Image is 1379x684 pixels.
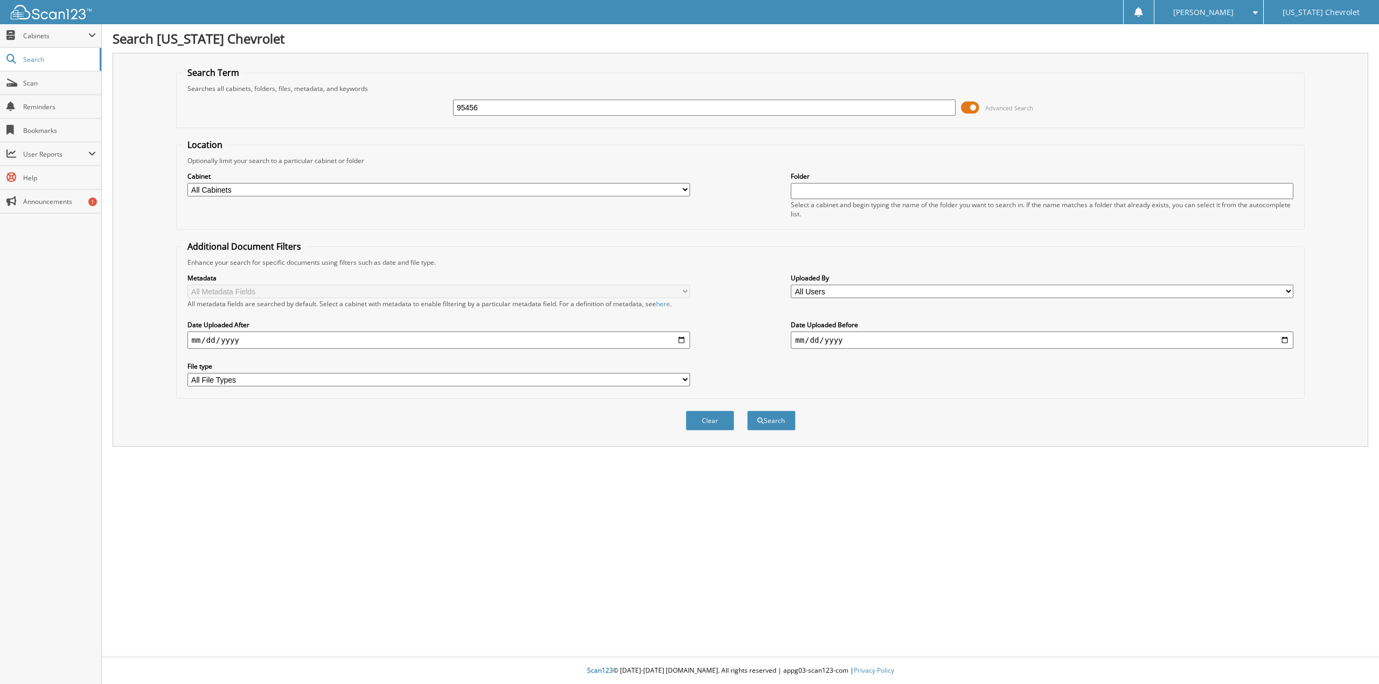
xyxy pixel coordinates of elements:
[791,273,1293,283] label: Uploaded By
[182,241,307,252] legend: Additional Document Filters
[23,126,96,135] span: Bookmarks
[23,31,88,40] span: Cabinets
[791,200,1293,218] div: Select a cabinet and begin typing the name of the folder you want to search in. If the name match...
[102,658,1379,684] div: © [DATE]-[DATE] [DOMAIN_NAME]. All rights reserved | appg03-scan123-com |
[656,299,670,308] a: here
[187,332,690,349] input: start
[187,273,690,283] label: Metadata
[182,139,228,151] legend: Location
[182,67,245,79] legend: Search Term
[11,5,92,19] img: scan123-logo-white.svg
[985,104,1033,112] span: Advanced Search
[791,172,1293,181] label: Folder
[23,173,96,182] span: Help
[23,79,96,88] span: Scan
[23,55,94,64] span: Search
[187,320,690,329] label: Date Uploaded After
[854,666,894,675] a: Privacy Policy
[182,84,1299,93] div: Searches all cabinets, folders, files, metadata, and keywords
[113,30,1368,47] h1: Search [US_STATE] Chevrolet
[187,362,690,371] label: File type
[23,102,96,111] span: Reminders
[182,156,1299,165] div: Optionally limit your search to a particular cabinet or folder
[23,197,96,206] span: Announcements
[1283,9,1360,16] span: [US_STATE] Chevrolet
[23,150,88,159] span: User Reports
[88,198,97,206] div: 1
[187,299,690,308] div: All metadata fields are searched by default. Select a cabinet with metadata to enable filtering b...
[686,411,734,431] button: Clear
[747,411,796,431] button: Search
[182,258,1299,267] div: Enhance your search for specific documents using filters such as date and file type.
[791,320,1293,329] label: Date Uploaded Before
[1173,9,1234,16] span: [PERSON_NAME]
[187,172,690,181] label: Cabinet
[791,332,1293,349] input: end
[587,666,613,675] span: Scan123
